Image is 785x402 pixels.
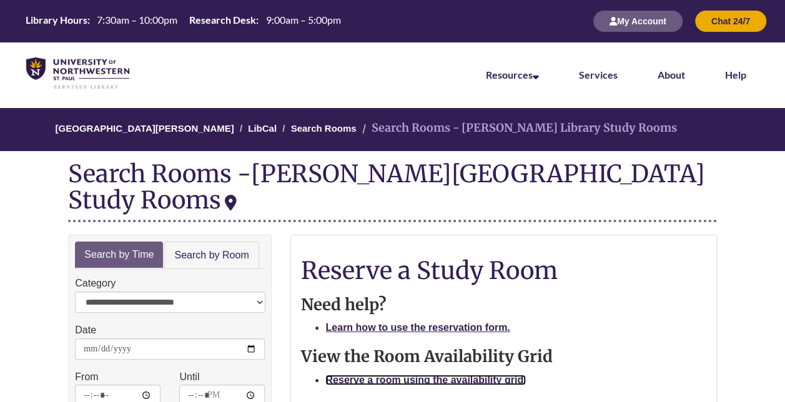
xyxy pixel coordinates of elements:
[486,69,539,81] a: Resources
[68,108,716,151] nav: Breadcrumb
[56,123,234,134] a: [GEOGRAPHIC_DATA][PERSON_NAME]
[21,13,345,29] a: Hours Today
[695,11,766,32] button: Chat 24/7
[21,13,92,27] th: Library Hours:
[75,369,98,385] label: From
[325,322,510,333] a: Learn how to use the reservation form.
[300,346,552,366] strong: View the Room Availability Grid
[695,16,766,26] a: Chat 24/7
[579,69,618,81] a: Services
[164,242,259,270] a: Search by Room
[291,123,357,134] a: Search Rooms
[593,11,683,32] button: My Account
[75,275,116,292] label: Category
[266,14,341,26] span: 9:00am – 5:00pm
[26,57,129,90] img: UNWSP Library Logo
[97,14,177,26] span: 7:30am – 10:00pm
[21,13,345,28] table: Hours Today
[75,242,163,268] a: Search by Time
[68,159,704,215] div: [PERSON_NAME][GEOGRAPHIC_DATA] Study Rooms
[658,69,685,81] a: About
[179,369,199,385] label: Until
[593,16,683,26] a: My Account
[725,69,746,81] a: Help
[300,295,386,315] strong: Need help?
[68,160,716,222] div: Search Rooms -
[248,123,277,134] a: LibCal
[75,322,96,338] label: Date
[300,257,706,283] h1: Reserve a Study Room
[325,375,526,385] a: Reserve a room using the availability grid.
[184,13,260,27] th: Research Desk:
[359,119,677,137] li: Search Rooms - [PERSON_NAME] Library Study Rooms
